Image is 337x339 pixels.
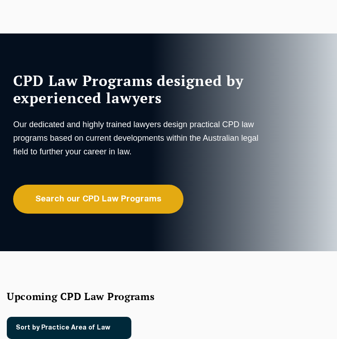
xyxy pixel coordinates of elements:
a: Search our CPD Law Programs [13,185,183,214]
p: Our dedicated and highly trained lawyers design practical CPD law programs based on current devel... [13,118,262,158]
h2: Upcoming CPD Law Programs [7,290,155,303]
a: Sort by Practice Area of Law [7,317,131,339]
img: Icon [112,324,122,332]
h1: CPD Law Programs designed by experienced lawyers [13,72,262,106]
